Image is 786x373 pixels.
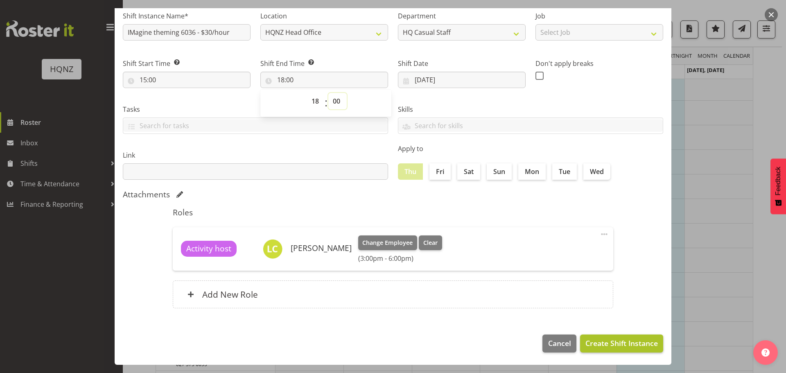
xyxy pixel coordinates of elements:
[123,119,388,132] input: Search for tasks
[419,235,442,250] button: Clear
[123,150,388,160] label: Link
[398,11,526,21] label: Department
[398,72,526,88] input: Click to select...
[358,235,418,250] button: Change Employee
[548,338,571,348] span: Cancel
[362,238,413,247] span: Change Employee
[202,289,258,300] h6: Add New Role
[123,59,251,68] label: Shift Start Time
[260,11,388,21] label: Location
[123,190,170,199] h5: Attachments
[260,59,388,68] label: Shift End Time
[263,239,282,259] img: libby-jean-challis11192.jpg
[398,119,663,132] input: Search for skills
[123,72,251,88] input: Click to select...
[770,158,786,214] button: Feedback - Show survey
[123,24,251,41] input: Shift Instance Name
[123,104,388,114] label: Tasks
[457,163,480,180] label: Sat
[535,11,663,21] label: Job
[542,335,576,353] button: Cancel
[552,163,577,180] label: Tue
[518,163,546,180] label: Mon
[123,11,251,21] label: Shift Instance Name*
[358,254,442,262] h6: (3:00pm - 6:00pm)
[325,93,327,113] span: :
[398,104,663,114] label: Skills
[260,72,388,88] input: Click to select...
[186,243,231,255] span: Activity host
[585,338,658,348] span: Create Shift Instance
[535,59,663,68] label: Don't apply breaks
[761,348,770,357] img: help-xxl-2.png
[291,244,352,253] h6: [PERSON_NAME]
[398,144,663,154] label: Apply to
[398,163,423,180] label: Thu
[775,167,782,195] span: Feedback
[398,59,526,68] label: Shift Date
[580,335,663,353] button: Create Shift Instance
[487,163,512,180] label: Sun
[173,208,613,217] h5: Roles
[583,163,610,180] label: Wed
[429,163,451,180] label: Fri
[423,238,438,247] span: Clear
